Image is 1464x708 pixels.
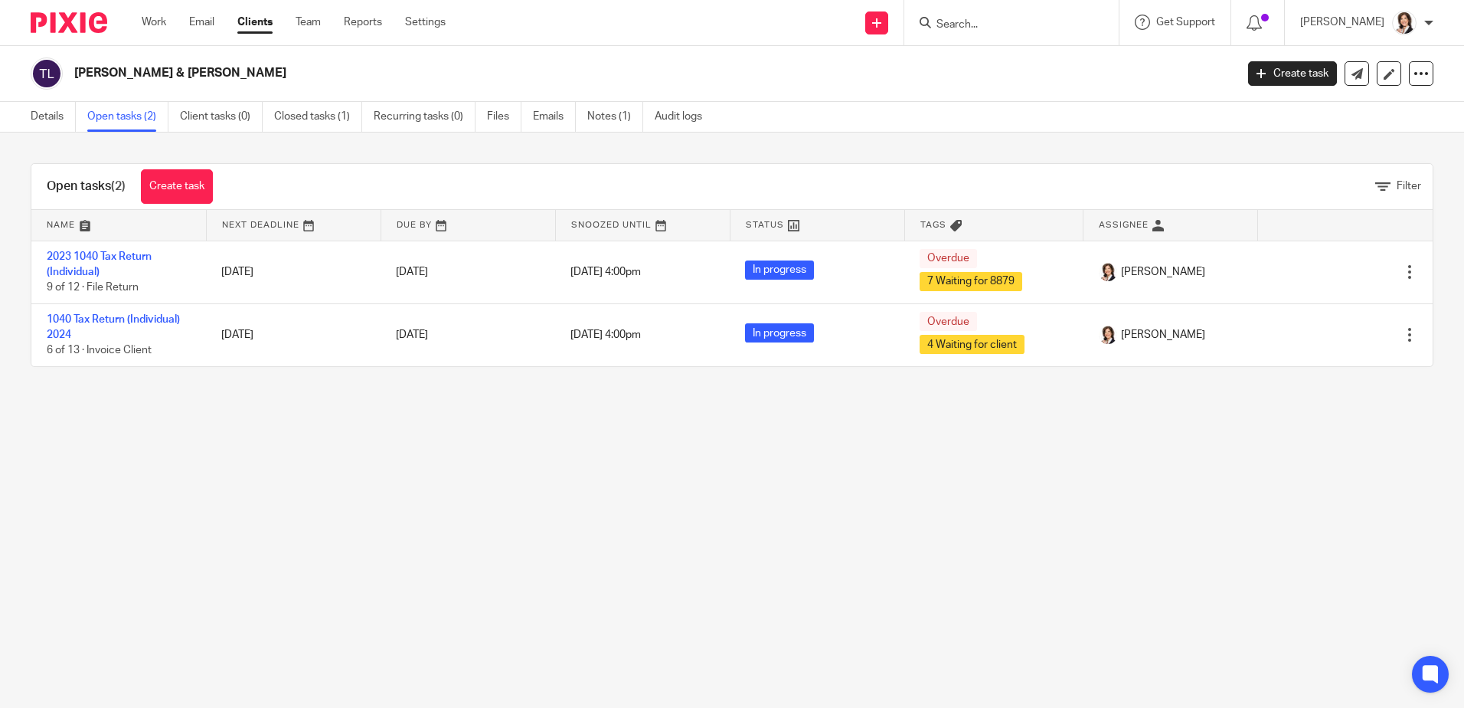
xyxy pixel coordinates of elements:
[587,102,643,132] a: Notes (1)
[296,15,321,30] a: Team
[47,346,152,356] span: 6 of 13 · Invoice Client
[745,323,814,343] span: In progress
[31,102,76,132] a: Details
[1156,17,1215,28] span: Get Support
[237,15,273,30] a: Clients
[206,241,381,303] td: [DATE]
[47,251,152,277] a: 2023 1040 Tax Return (Individual)
[87,102,168,132] a: Open tasks (2)
[344,15,382,30] a: Reports
[920,335,1024,354] span: 4 Waiting for client
[405,15,446,30] a: Settings
[1099,326,1117,344] img: BW%20Website%203%20-%20square.jpg
[206,303,381,366] td: [DATE]
[47,314,180,340] a: 1040 Tax Return (Individual) 2024
[47,179,126,195] h1: Open tasks
[570,329,641,340] span: [DATE] 4:00pm
[189,15,214,30] a: Email
[180,102,263,132] a: Client tasks (0)
[1392,11,1417,35] img: BW%20Website%203%20-%20square.jpg
[1248,61,1337,86] a: Create task
[47,282,139,293] span: 9 of 12 · File Return
[920,272,1022,291] span: 7 Waiting for 8879
[487,102,521,132] a: Files
[1121,327,1205,343] span: [PERSON_NAME]
[141,169,213,204] a: Create task
[935,18,1073,32] input: Search
[111,180,126,192] span: (2)
[570,267,641,277] span: [DATE] 4:00pm
[571,221,652,229] span: Snoozed Until
[920,312,977,331] span: Overdue
[31,12,107,33] img: Pixie
[920,221,946,229] span: Tags
[142,15,166,30] a: Work
[74,65,995,81] h2: [PERSON_NAME] & [PERSON_NAME]
[1300,15,1384,30] p: [PERSON_NAME]
[374,102,475,132] a: Recurring tasks (0)
[396,329,428,340] span: [DATE]
[31,57,63,90] img: svg%3E
[745,261,814,280] span: In progress
[1121,264,1205,280] span: [PERSON_NAME]
[533,102,576,132] a: Emails
[396,267,428,277] span: [DATE]
[746,221,784,229] span: Status
[655,102,714,132] a: Audit logs
[1397,181,1421,192] span: Filter
[920,249,977,268] span: Overdue
[1099,263,1117,281] img: BW%20Website%203%20-%20square.jpg
[274,102,362,132] a: Closed tasks (1)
